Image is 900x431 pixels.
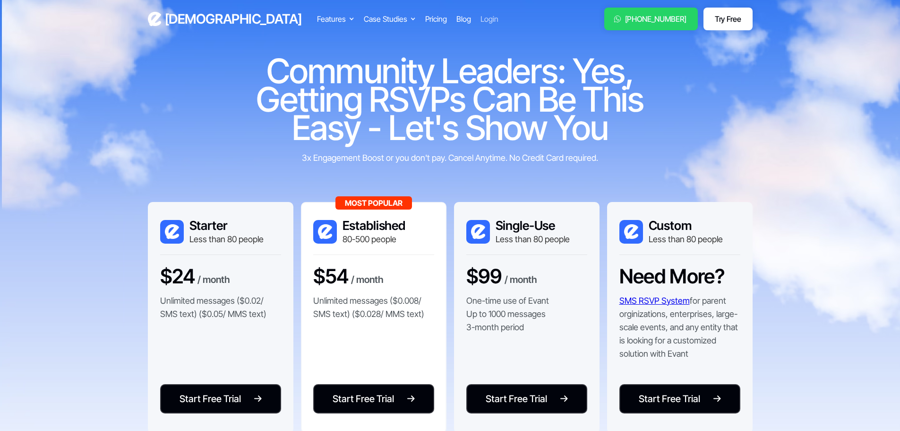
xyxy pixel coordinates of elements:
[466,294,549,334] p: One-time use of Evant Up to 1000 messages 3-month period
[466,264,502,288] h3: $99
[364,13,416,25] div: Case Studies
[335,196,412,210] div: Most Popular
[639,392,700,406] div: Start Free Trial
[351,273,384,289] div: / month
[496,218,570,233] h3: Single-Use
[313,384,434,413] a: Start Free Trial
[160,294,281,321] p: Unlimited messages ($0.02/ SMS text) ($0.05/ MMS text)
[619,296,690,306] a: SMS RSVP System
[333,392,394,406] div: Start Free Trial
[619,384,740,413] a: Start Free Trial
[223,57,677,142] h1: Community Leaders: Yes, Getting RSVPs Can Be This Easy - Let's Show You
[480,13,498,25] a: Login
[273,151,627,164] div: 3x Engagement Boost or you don't pay. Cancel Anytime. No Credit Card required.
[317,13,354,25] div: Features
[313,264,349,288] h3: $54
[364,13,407,25] div: Case Studies
[604,8,698,30] a: [PHONE_NUMBER]
[160,264,195,288] h3: $24
[189,218,264,233] h3: Starter
[486,392,547,406] div: Start Free Trial
[619,294,740,361] p: for parent orginizations, enterprises, large-scale events, and any entity that is looking for a c...
[496,233,570,245] div: Less than 80 people
[703,8,752,30] a: Try Free
[425,13,447,25] a: Pricing
[625,13,687,25] div: [PHONE_NUMBER]
[180,392,241,406] div: Start Free Trial
[505,273,537,289] div: / month
[317,13,346,25] div: Features
[148,11,302,27] a: home
[343,233,406,245] div: 80-500 people
[619,264,725,288] h3: Need More?
[165,11,302,27] h3: [DEMOGRAPHIC_DATA]
[466,384,587,413] a: Start Free Trial
[456,13,471,25] a: Blog
[197,273,230,289] div: / month
[160,384,281,413] a: Start Free Trial
[313,294,434,321] p: Unlimited messages ($0.008/ SMS text) ($0.028/ MMS text)
[343,218,406,233] h3: Established
[649,218,723,233] h3: Custom
[189,233,264,245] div: Less than 80 people
[649,233,723,245] div: Less than 80 people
